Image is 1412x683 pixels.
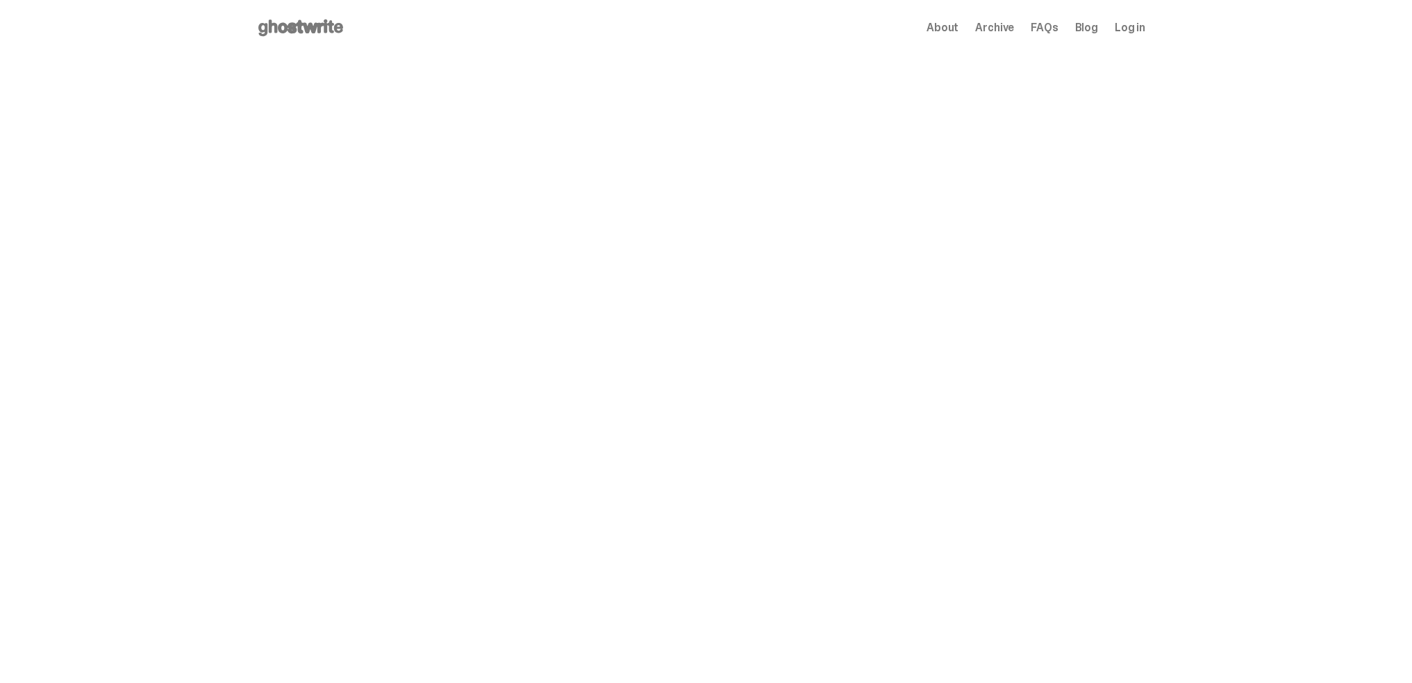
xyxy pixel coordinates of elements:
[1115,22,1145,33] a: Log in
[1075,22,1098,33] a: Blog
[927,22,958,33] a: About
[975,22,1014,33] a: Archive
[1031,22,1058,33] a: FAQs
